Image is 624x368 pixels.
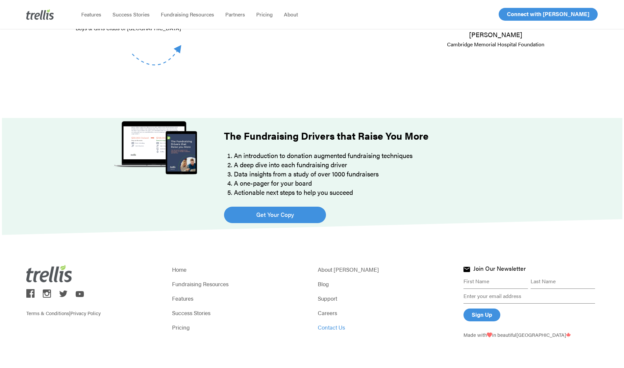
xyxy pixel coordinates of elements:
strong: The Fundraising Drivers that Raise You More [224,128,429,143]
input: Sign Up [463,309,500,321]
a: Fundraising Resources [172,279,306,288]
img: The Fundraising Drivers that Raise You More Guide Cover [107,118,203,178]
input: Enter your email address [463,289,595,304]
a: Blog [318,279,452,288]
p: | [26,300,161,317]
span: [GEOGRAPHIC_DATA] [516,331,571,338]
a: Pricing [251,11,278,18]
img: trellis on youtube [76,291,84,297]
span: Get Your Copy [256,210,294,219]
li: An introduction to donation augmented fundraising techniques [234,151,504,160]
p: Made with in beautiful [463,331,598,338]
input: First Name [463,274,528,289]
img: Trellis [26,9,54,20]
a: Get Your Copy [224,207,326,223]
a: About [PERSON_NAME] [318,265,452,274]
a: Contact Us [318,323,452,332]
a: Privacy Policy [70,310,101,316]
input: Last Name [531,274,595,289]
img: Trellis Logo [26,265,72,282]
p: [PERSON_NAME] [443,30,549,49]
a: Home [172,265,306,274]
img: trellis on instagram [43,289,51,298]
a: Terms & Conditions [26,310,69,316]
span: About [284,11,298,18]
span: Success Stories [112,11,150,18]
span: Pricing [256,11,273,18]
a: Features [76,11,107,18]
a: Success Stories [107,11,155,18]
h4: Join Our Newsletter [473,265,526,274]
img: Trellis - Canada [566,333,571,337]
img: Join Trellis Newsletter [463,267,470,272]
img: trellis on twitter [59,290,67,297]
a: Partners [220,11,251,18]
a: Features [172,294,306,303]
li: A one-pager for your board [234,178,504,188]
span: Features [81,11,101,18]
img: Love From Trellis [487,333,492,337]
a: Careers [318,308,452,317]
a: Support [318,294,452,303]
span: Cambridge Memorial Hospital Foundation [447,40,544,48]
a: About [278,11,304,18]
span: Connect with [PERSON_NAME] [507,10,589,18]
a: Success Stories [172,308,306,317]
span: Partners [225,11,245,18]
li: Data insights from a study of over 1000 fundraisers [234,169,504,178]
img: trellis on facebook [26,289,35,297]
a: Pricing [172,323,306,332]
span: Fundraising Resources [161,11,214,18]
li: A deep dive into each fundraising driver [234,160,504,169]
a: Fundraising Resources [155,11,220,18]
a: Connect with [PERSON_NAME] [499,8,598,21]
li: Actionable next steps to help you succeed [234,188,504,197]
